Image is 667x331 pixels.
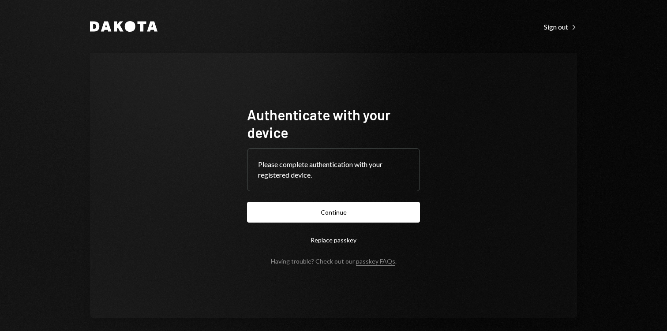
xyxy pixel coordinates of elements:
h1: Authenticate with your device [247,106,420,141]
div: Having trouble? Check out our . [271,257,397,265]
div: Please complete authentication with your registered device. [258,159,409,180]
button: Continue [247,202,420,223]
a: passkey FAQs [356,257,395,266]
button: Replace passkey [247,230,420,250]
a: Sign out [544,22,577,31]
